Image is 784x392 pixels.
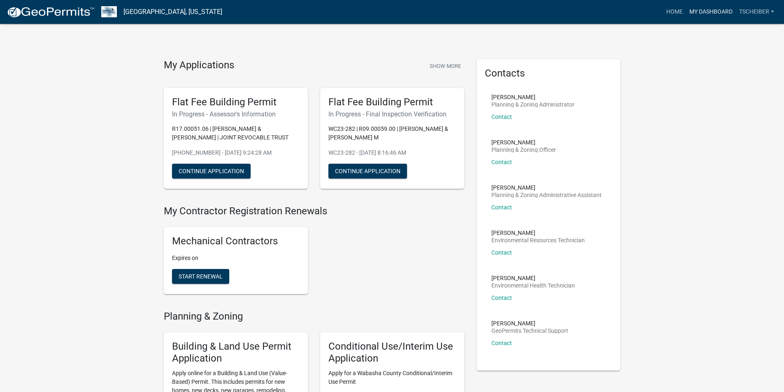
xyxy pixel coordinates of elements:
[328,110,456,118] h6: In Progress - Final Inspection Verification
[164,205,464,217] h4: My Contractor Registration Renewals
[686,4,736,20] a: My Dashboard
[491,275,575,281] p: [PERSON_NAME]
[101,6,117,17] img: Wabasha County, Minnesota
[328,125,456,142] p: WC23-282 | R09.00059.00 | [PERSON_NAME] & [PERSON_NAME] M
[172,341,300,364] h5: Building & Land Use Permit Application
[491,139,556,145] p: [PERSON_NAME]
[172,125,300,142] p: R17.00051.06 | [PERSON_NAME] & [PERSON_NAME] | JOINT REVOCABLE TRUST
[164,205,464,301] wm-registration-list-section: My Contractor Registration Renewals
[172,148,300,157] p: [PHONE_NUMBER] - [DATE] 9:24:28 AM
[491,283,575,288] p: Environmental Health Technician
[172,164,251,179] button: Continue Application
[328,164,407,179] button: Continue Application
[123,5,222,19] a: [GEOGRAPHIC_DATA], [US_STATE]
[328,148,456,157] p: WC23-282 - [DATE] 8:16:46 AM
[736,4,777,20] a: tscheiber
[491,295,512,301] a: Contact
[491,249,512,256] a: Contact
[491,114,512,120] a: Contact
[172,96,300,108] h5: Flat Fee Building Permit
[426,59,464,73] button: Show More
[491,340,512,346] a: Contact
[491,94,575,100] p: [PERSON_NAME]
[491,185,602,190] p: [PERSON_NAME]
[491,159,512,165] a: Contact
[491,230,585,236] p: [PERSON_NAME]
[663,4,686,20] a: Home
[172,254,300,262] p: Expires on
[328,341,456,364] h5: Conditional Use/Interim Use Application
[164,311,464,322] h4: Planning & Zoning
[164,59,234,72] h4: My Applications
[491,102,575,107] p: Planning & Zoning Administrator
[179,273,223,280] span: Start Renewal
[491,147,556,153] p: Planning & Zoning Officer
[328,369,456,386] p: Apply for a Wabasha County Conditional/Interim Use Permit
[485,67,612,79] h5: Contacts
[491,328,568,334] p: GeoPermits Technical Support
[172,269,229,284] button: Start Renewal
[491,320,568,326] p: [PERSON_NAME]
[491,237,585,243] p: Environmental Resources Technician
[328,96,456,108] h5: Flat Fee Building Permit
[172,235,300,247] h5: Mechanical Contractors
[491,192,602,198] p: Planning & Zoning Administrative Assistant
[491,204,512,211] a: Contact
[172,110,300,118] h6: In Progress - Assessor's Information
